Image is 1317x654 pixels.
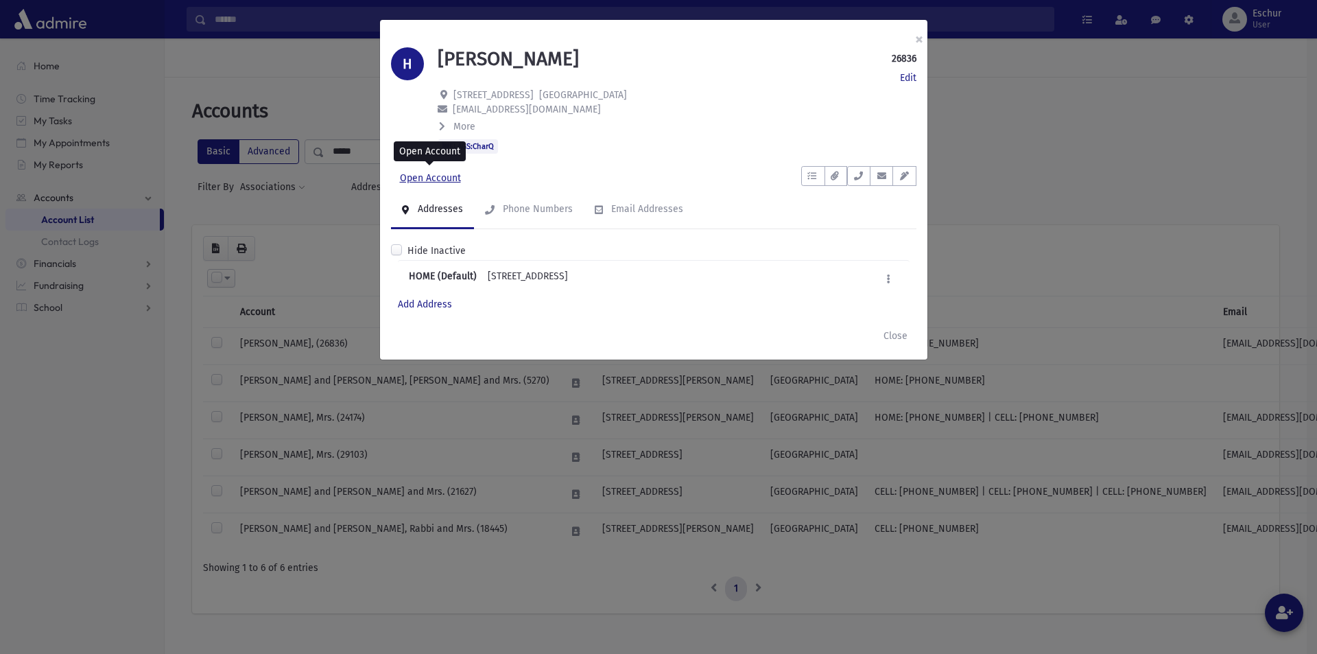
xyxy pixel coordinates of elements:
[488,269,568,289] div: [STREET_ADDRESS]
[584,191,694,229] a: Email Addresses
[474,191,584,229] a: Phone Numbers
[438,47,579,71] h1: [PERSON_NAME]
[394,141,466,161] div: Open Account
[391,166,470,191] a: Open Account
[391,47,424,80] div: H
[415,203,463,215] div: Addresses
[453,121,475,132] span: More
[407,244,466,258] label: Hide Inactive
[892,51,916,66] strong: 26836
[904,20,934,58] button: ×
[409,269,477,289] b: HOME (Default)
[539,89,627,101] span: [GEOGRAPHIC_DATA]
[438,119,477,134] button: More
[453,89,534,101] span: [STREET_ADDRESS]
[875,324,916,349] button: Close
[453,104,601,115] span: [EMAIL_ADDRESS][DOMAIN_NAME]
[438,139,498,153] span: FLAGS:CharQ
[608,203,683,215] div: Email Addresses
[398,299,452,310] a: Add Address
[500,203,573,215] div: Phone Numbers
[900,71,916,85] a: Edit
[391,191,474,229] a: Addresses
